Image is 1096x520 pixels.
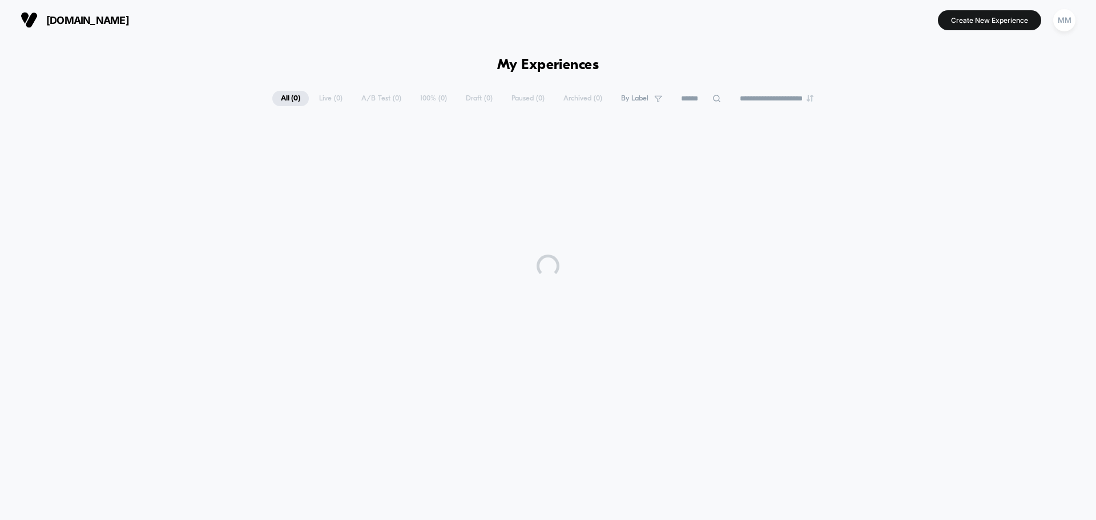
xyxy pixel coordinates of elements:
button: Create New Experience [938,10,1041,30]
button: [DOMAIN_NAME] [17,11,132,29]
span: [DOMAIN_NAME] [46,14,129,26]
button: MM [1050,9,1079,32]
img: Visually logo [21,11,38,29]
span: All ( 0 ) [272,91,309,106]
h1: My Experiences [497,57,599,74]
div: MM [1053,9,1075,31]
span: By Label [621,94,648,103]
img: end [807,95,813,102]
